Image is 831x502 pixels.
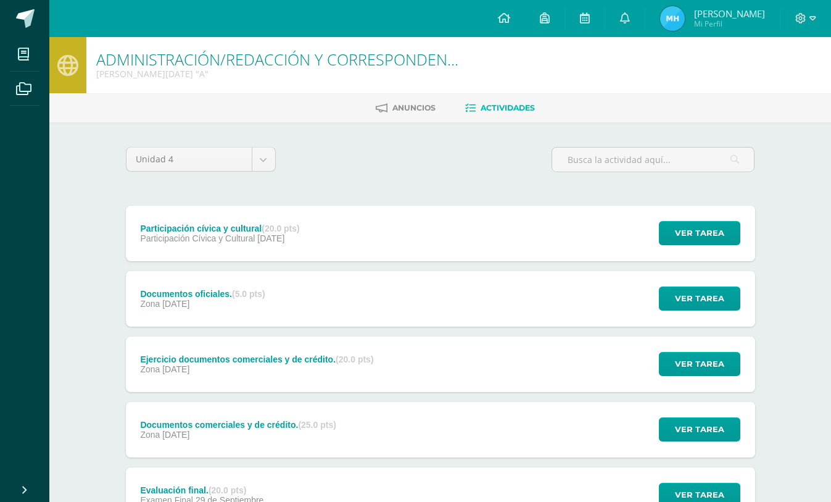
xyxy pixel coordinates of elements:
[232,289,265,299] strong: (5.0 pts)
[96,49,470,70] a: ADMINISTRACIÓN/REDACCIÓN Y CORRESPONDENCIA
[140,354,373,364] div: Ejercicio documentos comerciales y de crédito.
[140,430,160,440] span: Zona
[659,221,740,245] button: Ver tarea
[162,299,189,309] span: [DATE]
[694,7,765,20] span: [PERSON_NAME]
[162,364,189,374] span: [DATE]
[675,418,724,441] span: Ver tarea
[481,103,535,112] span: Actividades
[336,354,373,364] strong: (20.0 pts)
[209,485,246,495] strong: (20.0 pts)
[675,222,724,245] span: Ver tarea
[162,430,189,440] span: [DATE]
[660,6,685,31] img: 4cd8cfe3bf2f30c6c8ad2398b831e6b6.png
[140,485,263,495] div: Evaluación final.
[376,98,436,118] a: Anuncios
[126,148,275,171] a: Unidad 4
[694,19,765,29] span: Mi Perfil
[675,287,724,310] span: Ver tarea
[659,352,740,376] button: Ver tarea
[659,287,740,311] button: Ver tarea
[96,51,461,68] h1: ADMINISTRACIÓN/REDACCIÓN Y CORRESPONDENCIA
[140,299,160,309] span: Zona
[136,148,242,171] span: Unidad 4
[262,224,299,233] strong: (20.0 pts)
[140,289,265,299] div: Documentos oficiales.
[552,148,754,172] input: Busca la actividad aquí...
[298,420,336,430] strong: (25.0 pts)
[257,233,284,243] span: [DATE]
[96,68,461,80] div: Quinto BACO Sábado 'A'
[392,103,436,112] span: Anuncios
[675,353,724,375] span: Ver tarea
[140,224,299,233] div: Participación cívica y cultural
[140,420,336,430] div: Documentos comerciales y de crédito.
[140,233,255,243] span: Participación Cívica y Cultural
[659,417,740,441] button: Ver tarea
[140,364,160,374] span: Zona
[465,98,535,118] a: Actividades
